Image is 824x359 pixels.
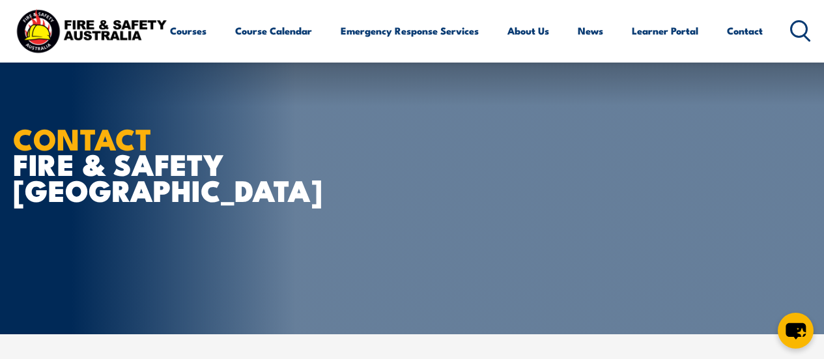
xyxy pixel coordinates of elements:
a: Courses [170,15,206,46]
strong: CONTACT [13,115,152,160]
a: About Us [507,15,549,46]
button: chat-button [778,313,814,349]
a: Contact [727,15,763,46]
a: Emergency Response Services [341,15,479,46]
h1: FIRE & SAFETY [GEOGRAPHIC_DATA] [13,125,335,201]
a: Learner Portal [632,15,698,46]
a: News [578,15,603,46]
a: Course Calendar [235,15,312,46]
